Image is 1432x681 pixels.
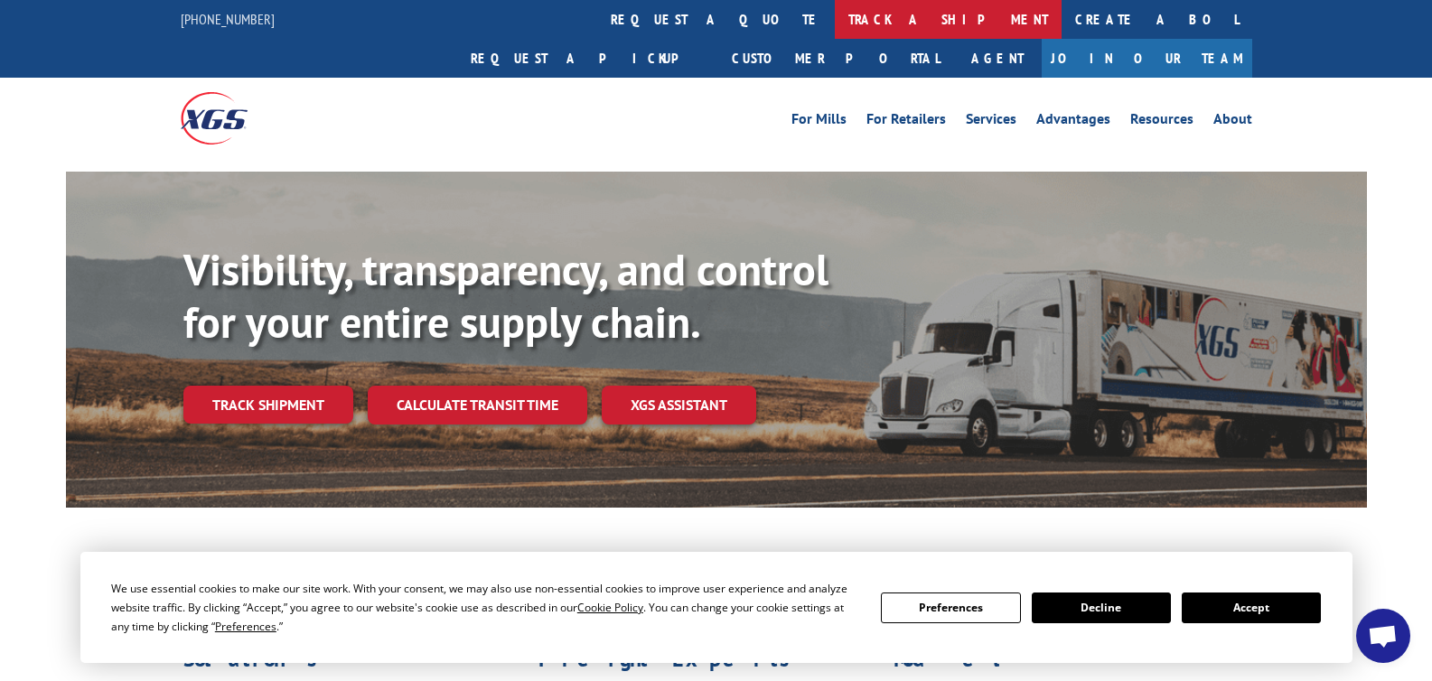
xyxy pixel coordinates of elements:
[183,241,828,350] b: Visibility, transparency, and control for your entire supply chain.
[577,600,643,615] span: Cookie Policy
[1182,592,1321,623] button: Accept
[1356,609,1410,663] a: Open chat
[215,619,276,634] span: Preferences
[181,10,275,28] a: [PHONE_NUMBER]
[1032,592,1171,623] button: Decline
[80,552,1352,663] div: Cookie Consent Prompt
[111,579,859,636] div: We use essential cookies to make our site work. With your consent, we may also use non-essential ...
[457,39,718,78] a: Request a pickup
[183,386,353,424] a: Track shipment
[602,386,756,424] a: XGS ASSISTANT
[1036,112,1110,132] a: Advantages
[1130,112,1193,132] a: Resources
[791,112,847,132] a: For Mills
[718,39,953,78] a: Customer Portal
[881,592,1020,623] button: Preferences
[1213,112,1252,132] a: About
[368,386,587,424] a: Calculate transit time
[966,112,1016,132] a: Services
[1042,39,1252,78] a: Join Our Team
[866,112,946,132] a: For Retailers
[953,39,1042,78] a: Agent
